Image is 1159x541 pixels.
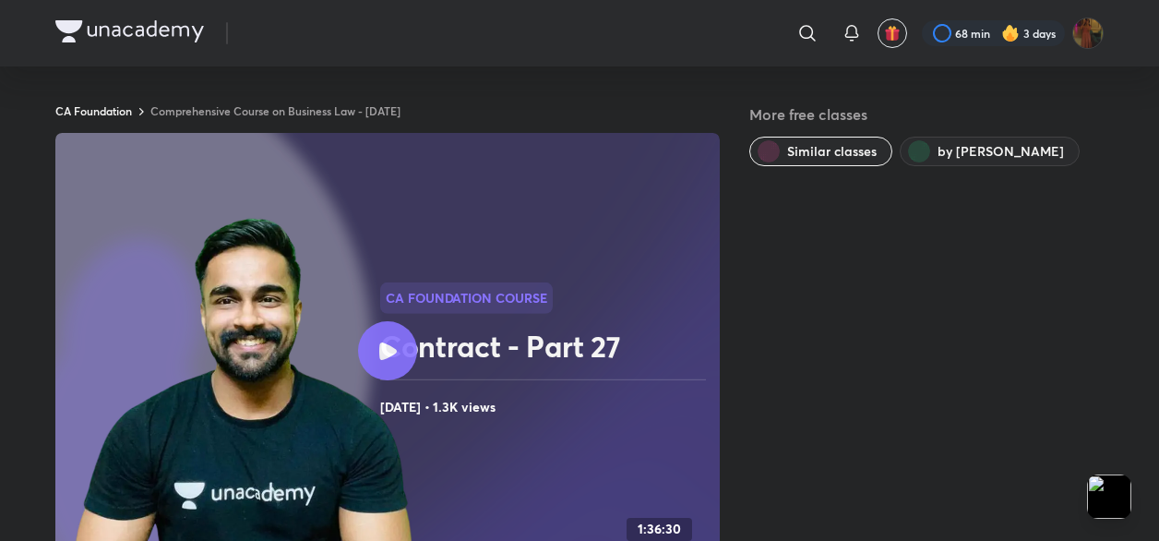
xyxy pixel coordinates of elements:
img: avatar [884,25,901,42]
button: by Shantam Gupta [900,137,1080,166]
img: gungun Raj [1072,18,1104,49]
h4: 1:36:30 [638,522,681,537]
span: by Shantam Gupta [938,142,1064,161]
h2: Contract - Part 27 [380,328,712,365]
a: Company Logo [55,20,204,47]
h5: More free classes [749,103,1104,126]
img: streak [1001,24,1020,42]
h4: [DATE] • 1.3K views [380,395,712,419]
a: Comprehensive Course on Business Law - [DATE] [150,103,400,118]
button: Similar classes [749,137,892,166]
span: Similar classes [787,142,877,161]
button: avatar [878,18,907,48]
a: CA Foundation [55,103,132,118]
img: Company Logo [55,20,204,42]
